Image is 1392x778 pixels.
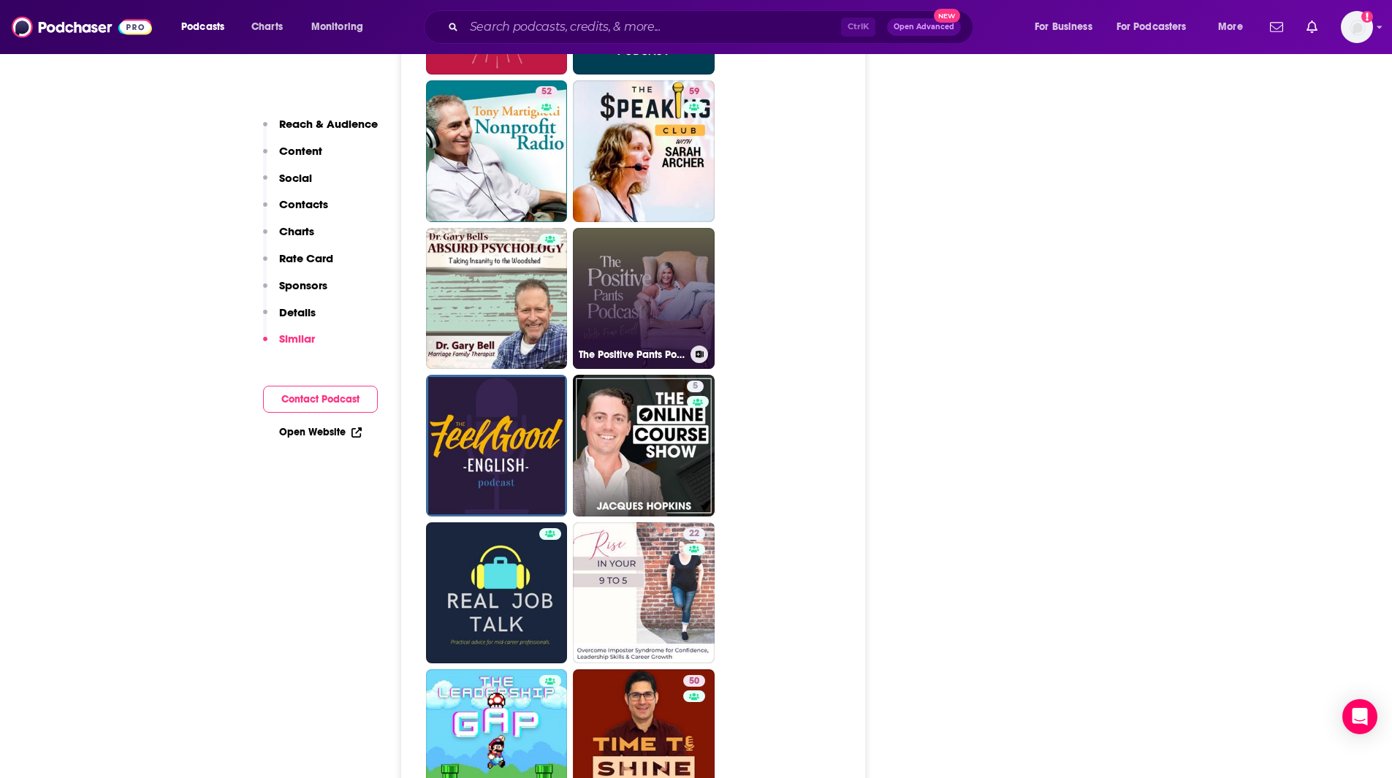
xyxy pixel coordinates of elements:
[683,675,705,687] a: 50
[1218,17,1243,37] span: More
[1208,15,1261,39] button: open menu
[279,426,362,438] a: Open Website
[263,117,378,144] button: Reach & Audience
[251,17,283,37] span: Charts
[689,527,699,541] span: 22
[279,332,315,346] p: Similar
[934,9,960,23] span: New
[242,15,292,39] a: Charts
[301,15,382,39] button: open menu
[1107,15,1208,39] button: open menu
[426,80,568,222] a: 52
[263,386,378,413] button: Contact Podcast
[541,85,552,99] span: 52
[573,375,715,516] a: 5
[1342,699,1377,734] div: Open Intercom Messenger
[279,278,327,292] p: Sponsors
[573,80,715,222] a: 59
[573,522,715,664] a: 22
[279,197,328,211] p: Contacts
[263,278,327,305] button: Sponsors
[279,224,314,238] p: Charts
[1301,15,1323,39] a: Show notifications dropdown
[438,10,987,44] div: Search podcasts, credits, & more...
[1024,15,1111,39] button: open menu
[887,18,961,36] button: Open AdvancedNew
[263,224,314,251] button: Charts
[683,528,705,540] a: 22
[536,86,558,98] a: 52
[171,15,243,39] button: open menu
[279,305,316,319] p: Details
[263,144,322,171] button: Content
[683,86,705,98] a: 59
[263,171,312,198] button: Social
[841,18,875,37] span: Ctrl K
[464,15,841,39] input: Search podcasts, credits, & more...
[689,85,699,99] span: 59
[263,305,316,332] button: Details
[311,17,363,37] span: Monitoring
[279,251,333,265] p: Rate Card
[279,144,322,158] p: Content
[1264,15,1289,39] a: Show notifications dropdown
[12,13,152,41] img: Podchaser - Follow, Share and Rate Podcasts
[894,23,954,31] span: Open Advanced
[1341,11,1373,43] span: Logged in as AtriaBooks
[1361,11,1373,23] svg: Add a profile image
[181,17,224,37] span: Podcasts
[263,332,315,359] button: Similar
[687,381,704,392] a: 5
[1035,17,1092,37] span: For Business
[689,674,699,689] span: 50
[279,117,378,131] p: Reach & Audience
[263,197,328,224] button: Contacts
[693,379,698,394] span: 5
[1341,11,1373,43] button: Show profile menu
[1117,17,1187,37] span: For Podcasters
[279,171,312,185] p: Social
[573,228,715,370] a: The Positive Pants Podcast
[579,348,685,361] h3: The Positive Pants Podcast
[263,251,333,278] button: Rate Card
[1341,11,1373,43] img: User Profile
